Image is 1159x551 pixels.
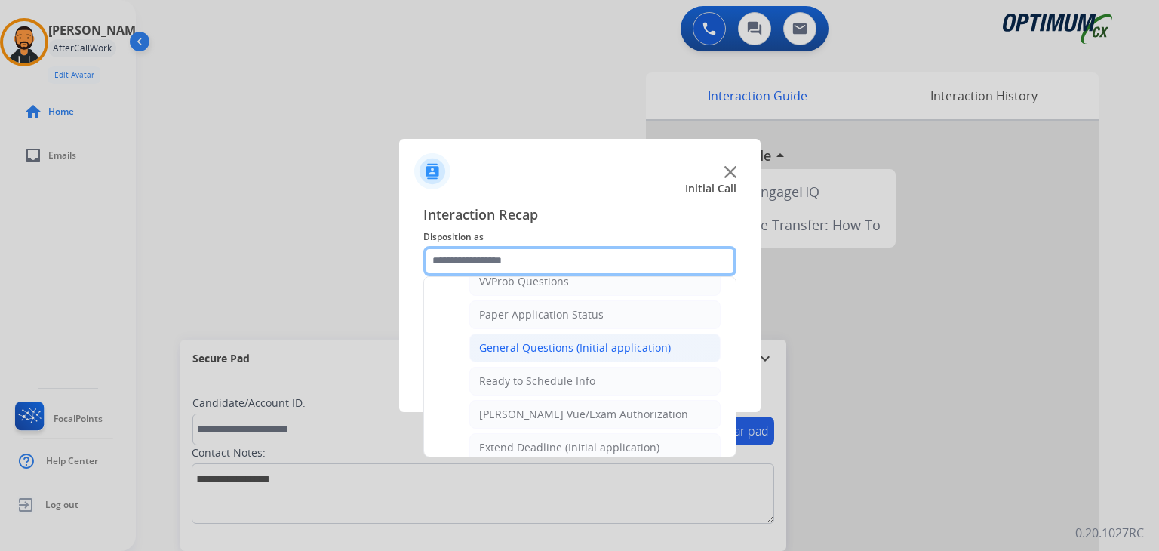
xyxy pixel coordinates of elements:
div: Paper Application Status [479,307,604,322]
p: 0.20.1027RC [1075,524,1144,542]
span: Disposition as [423,228,736,246]
span: Initial Call [685,181,736,196]
div: VVProb Questions [479,274,569,289]
img: contactIcon [414,153,450,189]
span: Interaction Recap [423,204,736,228]
div: [PERSON_NAME] Vue/Exam Authorization [479,407,688,422]
div: Ready to Schedule Info [479,374,595,389]
div: Extend Deadline (Initial application) [479,440,659,455]
div: General Questions (Initial application) [479,340,671,356]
